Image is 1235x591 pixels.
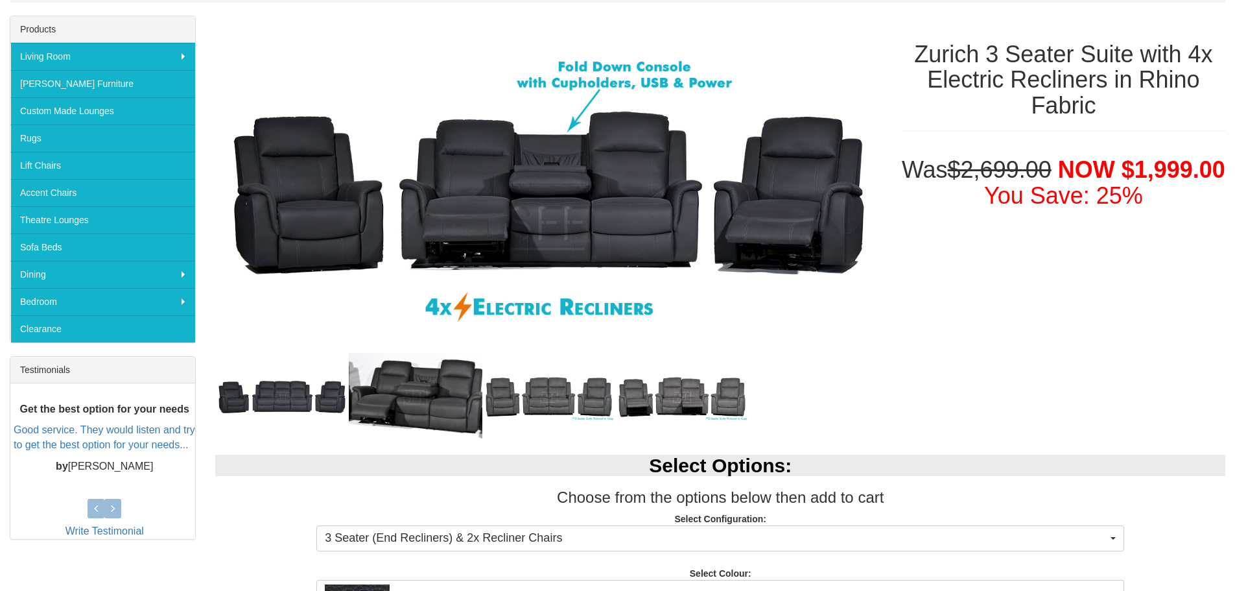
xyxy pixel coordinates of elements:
font: You Save: 25% [984,182,1143,209]
a: Clearance [10,315,195,343]
div: Products [10,16,195,43]
a: Custom Made Lounges [10,97,195,125]
h1: Was [902,157,1225,208]
b: Select Options: [649,455,792,476]
h3: Choose from the options below then add to cart [215,489,1225,506]
a: Good service. They would listen and try to get the best option for your needs... [14,425,195,451]
a: Rugs [10,125,195,152]
a: Dining [10,261,195,288]
a: Write Testimonial [65,525,144,537]
span: NOW $1,999.00 [1058,156,1225,183]
b: by [56,461,68,472]
span: 3 Seater (End Recliners) & 2x Recliner Chairs [325,530,1107,547]
a: Theatre Lounges [10,206,195,234]
a: Bedroom [10,288,195,315]
a: Accent Chairs [10,179,195,206]
p: [PERSON_NAME] [14,459,195,474]
a: Sofa Beds [10,234,195,261]
h1: Zurich 3 Seater Suite with 4x Electric Recliners in Rhino Fabric [902,42,1225,119]
div: Testimonials [10,357,195,383]
b: Get the best option for your needs [20,404,189,415]
button: 3 Seater (End Recliners) & 2x Recliner Chairs [316,525,1124,551]
a: [PERSON_NAME] Furniture [10,70,195,97]
a: Living Room [10,43,195,70]
del: $2,699.00 [948,156,1052,183]
a: Lift Chairs [10,152,195,179]
strong: Select Colour: [690,568,751,579]
strong: Select Configuration: [674,514,766,524]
